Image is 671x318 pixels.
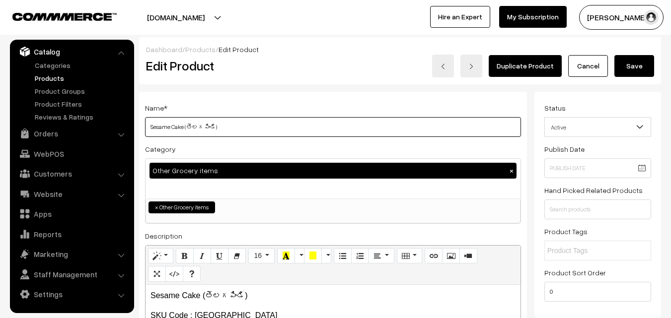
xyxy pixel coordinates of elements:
button: Picture [442,248,460,264]
button: Style [148,248,173,264]
a: Settings [12,285,131,303]
input: Name [145,117,521,137]
a: Catalog [12,43,131,61]
button: [DOMAIN_NAME] [112,5,239,30]
img: COMMMERCE [12,13,117,20]
p: Sesame Cake (తెలగపిండి) [150,290,516,302]
button: Link (CTRL+K) [425,248,443,264]
button: Table [397,248,422,264]
label: Publish Date [544,144,585,154]
a: Cancel [568,55,608,77]
img: user [644,10,659,25]
a: Duplicate Product [489,55,562,77]
img: left-arrow.png [440,64,446,69]
a: Products [185,45,216,54]
button: Font Size [248,248,275,264]
button: [PERSON_NAME] [579,5,664,30]
label: Description [145,231,182,241]
div: Other Grocery items [149,163,517,179]
a: Apps [12,205,131,223]
a: Product Filters [32,99,131,109]
button: Unordered list (CTRL+SHIFT+NUM7) [334,248,352,264]
span: 16 [254,252,262,259]
a: Products [32,73,131,83]
li: Other Grocery items [149,201,215,213]
label: Name [145,103,167,113]
a: Reports [12,225,131,243]
button: Video [459,248,477,264]
button: More Color [321,248,331,264]
label: Category [145,144,176,154]
a: Product Groups [32,86,131,96]
label: Product Sort Order [544,267,606,278]
a: WebPOS [12,145,131,163]
button: Save [614,55,654,77]
button: Remove Font Style (CTRL+\) [228,248,246,264]
a: My Subscription [499,6,567,28]
a: Marketing [12,245,131,263]
span: Active [545,119,651,136]
a: Categories [32,60,131,70]
div: / / [146,44,654,55]
label: Hand Picked Related Products [544,185,643,195]
h2: Edit Product [146,58,349,73]
label: Status [544,103,566,113]
button: Code View [165,266,183,282]
button: Italic (CTRL+I) [193,248,211,264]
a: Dashboard [146,45,182,54]
a: Reviews & Ratings [32,112,131,122]
span: × [155,203,158,212]
input: Search products [544,199,651,219]
button: Full Screen [148,266,166,282]
a: COMMMERCE [12,10,99,22]
span: Active [544,117,651,137]
button: Underline (CTRL+U) [211,248,228,264]
label: Product Tags [544,226,588,237]
a: Customers [12,165,131,183]
input: Publish Date [544,158,651,178]
button: More Color [295,248,304,264]
button: Bold (CTRL+B) [176,248,194,264]
span: Edit Product [219,45,259,54]
input: Enter Number [544,282,651,302]
a: Hire an Expert [430,6,490,28]
a: Staff Management [12,265,131,283]
button: × [507,166,516,175]
button: Recent Color [277,248,295,264]
img: right-arrow.png [468,64,474,69]
input: Product Tags [547,246,634,256]
button: Background Color [304,248,322,264]
button: Paragraph [369,248,394,264]
button: Ordered list (CTRL+SHIFT+NUM8) [351,248,369,264]
a: Orders [12,125,131,142]
a: Website [12,185,131,203]
button: Help [183,266,201,282]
